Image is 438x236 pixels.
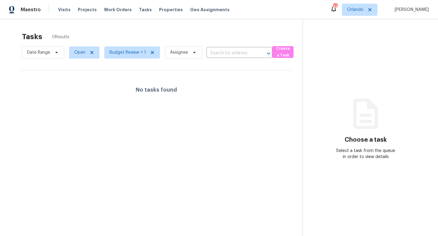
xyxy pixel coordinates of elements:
span: Work Orders [104,7,132,13]
span: Date Range [27,49,50,56]
span: Projects [78,7,97,13]
div: Select a task from the queue in order to view details [334,148,397,160]
h2: Tasks [22,34,42,40]
span: Maestro [21,7,41,13]
div: 42 [333,4,337,10]
span: Geo Assignments [190,7,230,13]
span: [PERSON_NAME] [392,7,429,13]
span: Budget Review + 1 [109,49,146,56]
span: Orlando [347,7,363,13]
span: Open [74,49,85,56]
span: 0 Results [52,34,69,40]
button: Create a Task [272,46,294,58]
button: Open [264,49,273,58]
span: Tasks [139,8,152,12]
h4: No tasks found [136,87,177,93]
input: Search by address [207,49,255,58]
h3: Choose a task [345,137,387,143]
span: Properties [159,7,183,13]
span: Create a Task [275,45,290,59]
span: Assignee [170,49,188,56]
span: Visits [58,7,71,13]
